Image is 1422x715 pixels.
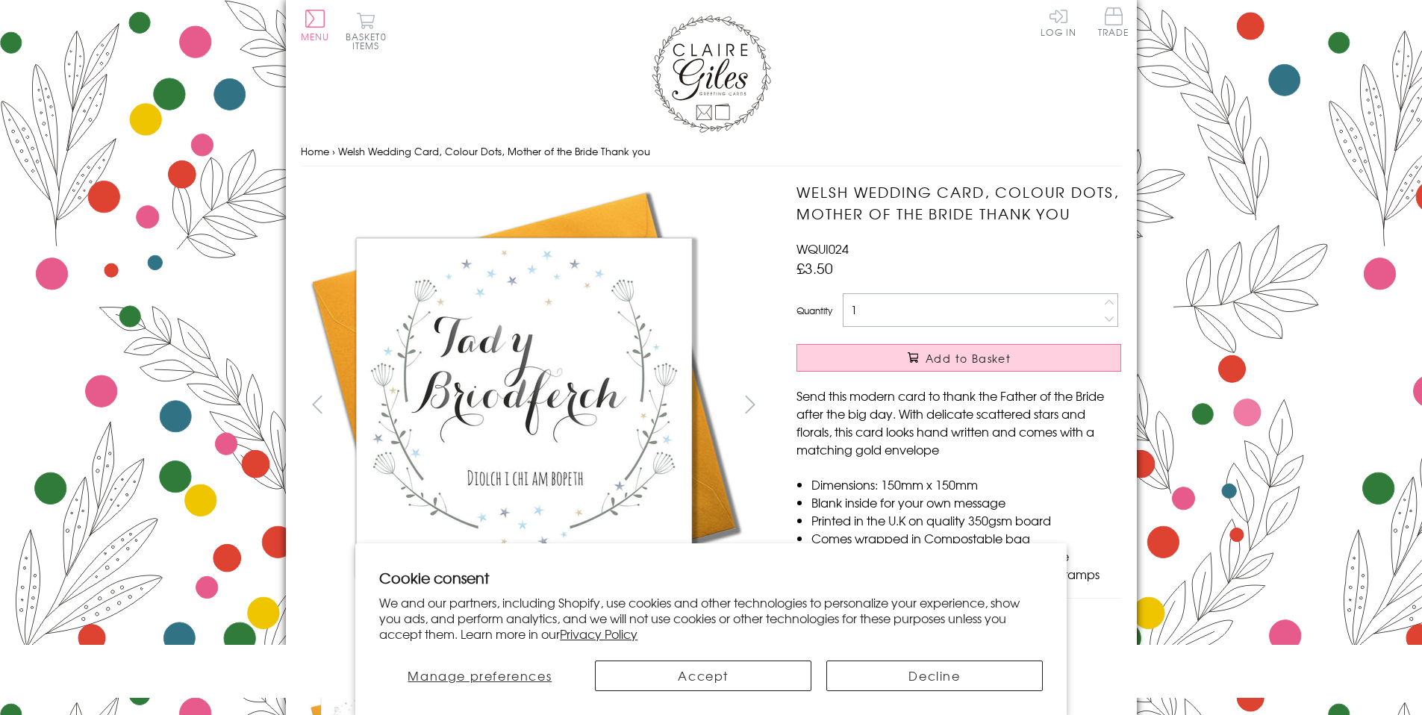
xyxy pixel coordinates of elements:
button: Basket0 items [346,12,387,50]
button: Accept [595,661,811,691]
span: Trade [1098,7,1129,37]
a: Home [301,144,329,158]
span: £3.50 [796,257,833,278]
a: Trade [1098,7,1129,40]
button: Add to Basket [796,344,1121,372]
span: WQUI024 [796,240,849,257]
span: Menu [301,30,330,43]
p: We and our partners, including Shopify, use cookies and other technologies to personalize your ex... [379,595,1043,641]
a: Privacy Policy [560,625,637,643]
span: Manage preferences [408,666,552,684]
span: Add to Basket [926,351,1011,366]
a: Log In [1041,7,1076,37]
img: Welsh Wedding Card, Colour Dots, Mother of the Bride Thank you [301,181,749,629]
h1: Welsh Wedding Card, Colour Dots, Mother of the Bride Thank you [796,181,1121,225]
nav: breadcrumbs [301,137,1122,167]
button: Menu [301,10,330,41]
li: Comes wrapped in Compostable bag [811,529,1121,547]
h2: Cookie consent [379,567,1043,588]
li: Blank inside for your own message [811,493,1121,511]
p: Send this modern card to thank the Father of the Bride after the big day. With delicate scattered... [796,387,1121,458]
span: › [332,144,335,158]
li: Dimensions: 150mm x 150mm [811,475,1121,493]
span: Welsh Wedding Card, Colour Dots, Mother of the Bride Thank you [338,144,650,158]
li: Printed in the U.K on quality 350gsm board [811,511,1121,529]
button: prev [301,387,334,421]
span: 0 items [352,30,387,52]
button: next [733,387,767,421]
label: Quantity [796,304,832,317]
button: Decline [826,661,1043,691]
img: Claire Giles Greetings Cards [652,15,771,133]
button: Manage preferences [379,661,580,691]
